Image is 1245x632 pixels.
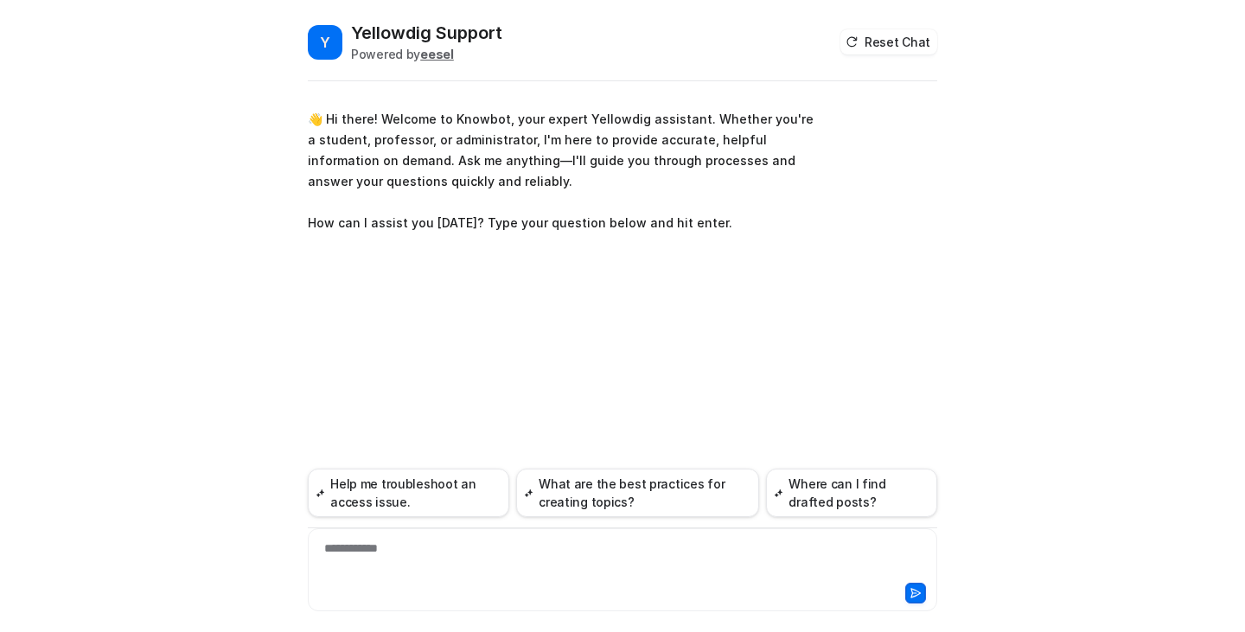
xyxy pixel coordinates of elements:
p: 👋 Hi there! Welcome to Knowbot, your expert Yellowdig assistant. Whether you're a student, profes... [308,109,814,233]
div: Powered by [351,45,502,63]
button: Reset Chat [840,29,937,54]
button: Where can I find drafted posts? [766,469,937,517]
button: What are the best practices for creating topics? [516,469,759,517]
button: Help me troubleshoot an access issue. [308,469,509,517]
h2: Yellowdig Support [351,21,502,45]
b: eesel [420,47,454,61]
span: Y [308,25,342,60]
